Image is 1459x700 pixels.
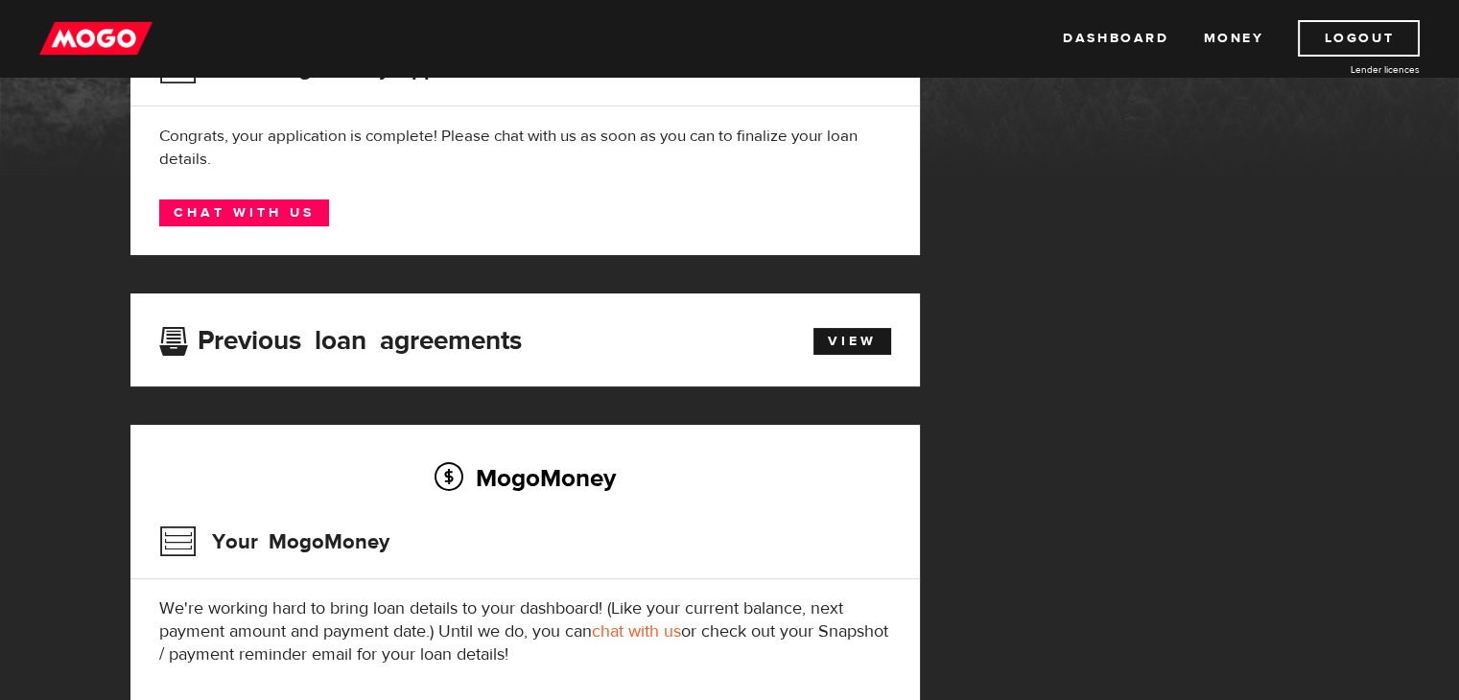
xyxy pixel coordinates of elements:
a: Chat with us [159,199,329,226]
div: Congrats, your application is complete! Please chat with us as soon as you can to finalize your l... [159,125,891,171]
a: Money [1203,20,1263,57]
h3: Previous loan agreements [159,325,522,350]
a: Logout [1298,20,1420,57]
img: mogo_logo-11ee424be714fa7cbb0f0f49df9e16ec.png [39,20,153,57]
iframe: LiveChat chat widget [1075,254,1459,700]
a: chat with us [592,620,681,642]
h3: Your MogoMoney [159,517,389,567]
a: View [813,328,891,355]
a: Dashboard [1063,20,1168,57]
p: We're working hard to bring loan details to your dashboard! (Like your current balance, next paym... [159,597,891,666]
a: Lender licences [1276,62,1420,77]
h2: MogoMoney [159,457,891,498]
